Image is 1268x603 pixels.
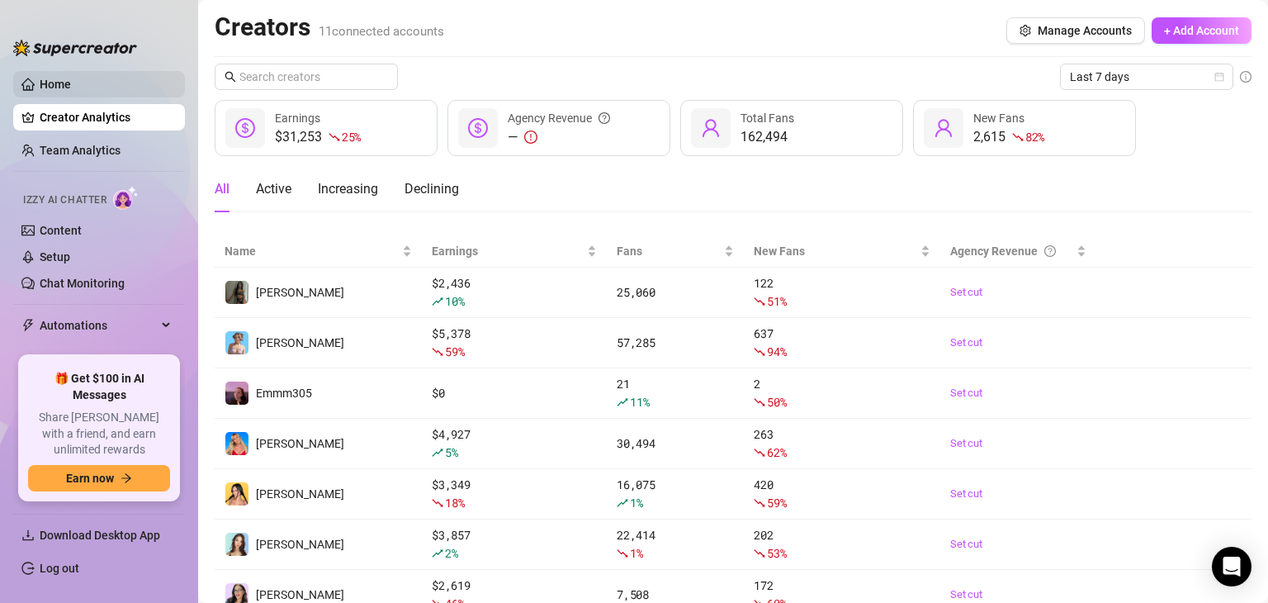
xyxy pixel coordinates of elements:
[225,281,248,304] img: Brandy
[329,131,340,143] span: fall
[973,127,1044,147] div: 2,615
[40,277,125,290] a: Chat Monitoring
[215,12,444,43] h2: Creators
[950,586,1086,603] a: Set cut
[256,336,344,349] span: [PERSON_NAME]
[66,472,114,485] span: Earn now
[950,385,1086,401] a: Set cut
[432,325,597,361] div: $ 5,378
[432,476,597,512] div: $ 3,349
[767,545,786,561] span: 53 %
[319,24,444,39] span: 11 connected accounts
[617,476,734,512] div: 16,075
[40,562,79,575] a: Log out
[1070,64,1223,89] span: Last 7 days
[617,375,734,411] div: 21
[256,179,291,199] div: Active
[432,242,584,260] span: Earnings
[318,179,378,199] div: Increasing
[40,250,70,264] a: Setup
[40,144,121,157] a: Team Analytics
[21,319,35,332] span: thunderbolt
[40,345,157,372] span: Chat Copilot
[405,179,459,199] div: Declining
[767,495,786,510] span: 59 %
[28,371,170,403] span: 🎁 Get $100 in AI Messages
[754,497,765,509] span: fall
[432,296,443,307] span: rise
[422,235,607,268] th: Earnings
[1152,17,1251,44] button: + Add Account
[256,588,344,601] span: [PERSON_NAME]
[275,112,320,125] span: Earnings
[701,118,721,138] span: user
[607,235,744,268] th: Fans
[617,396,628,408] span: rise
[1044,242,1056,260] span: question-circle
[617,548,628,559] span: fall
[40,104,172,131] a: Creator Analytics
[256,286,344,299] span: [PERSON_NAME]
[617,334,734,352] div: 57,285
[754,476,930,512] div: 420
[630,495,642,510] span: 1 %
[40,224,82,237] a: Content
[617,497,628,509] span: rise
[13,40,137,56] img: logo-BBDzfeDw.svg
[1214,72,1224,82] span: calendar
[121,472,132,484] span: arrow-right
[934,118,953,138] span: user
[524,131,537,144] span: exclamation-circle
[28,410,170,458] span: Share [PERSON_NAME] with a friend, and earn unlimited rewards
[1164,24,1239,37] span: + Add Account
[113,186,139,210] img: AI Chatter
[508,127,610,147] div: —
[225,432,248,455] img: Ashley
[225,482,248,506] img: Jocelyn
[432,548,443,559] span: rise
[215,235,422,268] th: Name
[950,335,1086,351] a: Set cut
[754,346,765,358] span: fall
[21,529,35,542] span: download
[630,394,649,410] span: 11 %
[508,109,610,127] div: Agency Revenue
[432,346,443,358] span: fall
[40,312,157,339] span: Automations
[754,526,930,563] div: 202
[754,274,930,311] div: 122
[225,382,248,405] img: Emmm305
[754,325,930,361] div: 637
[432,384,597,402] div: $ 0
[256,387,312,400] span: Emmm305
[468,118,488,138] span: dollar-circle
[767,394,786,410] span: 50 %
[950,536,1086,553] a: Set cut
[432,425,597,462] div: $ 4,927
[617,526,734,563] div: 22,414
[275,127,361,147] div: $31,253
[225,242,399,260] span: Name
[445,293,464,309] span: 10 %
[1006,17,1145,44] button: Manage Accounts
[23,192,106,208] span: Izzy AI Chatter
[767,444,786,460] span: 62 %
[617,283,734,301] div: 25,060
[445,344,464,359] span: 59 %
[1020,25,1031,36] span: setting
[617,242,721,260] span: Fans
[744,235,940,268] th: New Fans
[740,112,794,125] span: Total Fans
[767,344,786,359] span: 94 %
[342,129,361,145] span: 25 %
[1212,547,1251,586] div: Open Intercom Messenger
[754,548,765,559] span: fall
[235,118,255,138] span: dollar-circle
[599,109,610,127] span: question-circle
[445,495,464,510] span: 18 %
[630,545,642,561] span: 1 %
[256,487,344,501] span: [PERSON_NAME]
[40,529,160,542] span: Download Desktop App
[225,533,248,556] img: Amelia
[445,444,457,460] span: 5 %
